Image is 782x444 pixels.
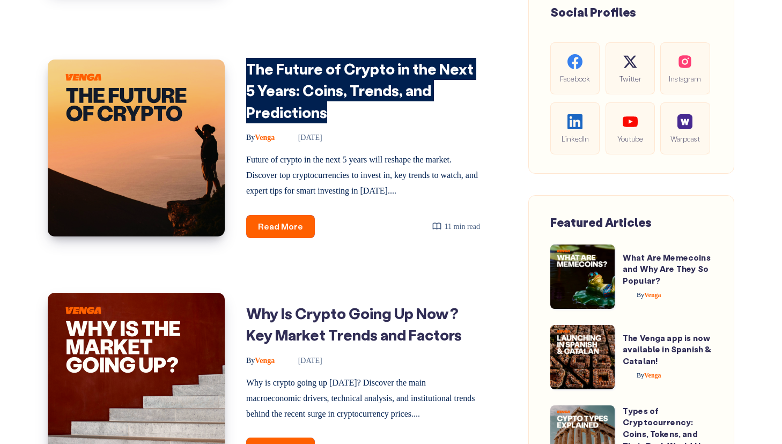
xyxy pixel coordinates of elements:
div: 11 min read [432,220,480,233]
a: Instagram [660,42,710,94]
span: By [637,372,644,379]
a: Read More [246,215,315,238]
a: Facebook [550,42,600,94]
span: By [246,134,255,142]
span: By [246,357,255,365]
span: Twitter [614,72,646,85]
a: Warpcast [660,102,710,154]
a: The Venga app is now available in Spanish & Catalan! [623,332,711,367]
a: Twitter [606,42,655,94]
span: LinkedIn [559,132,591,145]
span: Featured Articles [550,214,652,230]
a: ByVenga [623,372,661,379]
span: Venga [246,134,275,142]
a: Youtube [606,102,655,154]
span: Facebook [559,72,591,85]
time: [DATE] [283,357,322,365]
img: social-warpcast.e8a23a7ed3178af0345123c41633f860.png [677,114,692,129]
a: ByVenga [246,357,277,365]
a: Why Is Crypto Going Up Now? Key Market Trends and Factors [246,304,462,345]
span: Social Profiles [550,4,636,20]
p: Future of crypto in the next 5 years will reshape the market. Discover top cryptocurrencies to in... [246,152,480,198]
span: Instagram [669,72,701,85]
a: What Are Memecoins and Why Are They So Popular? [623,252,711,286]
a: LinkedIn [550,102,600,154]
span: Venga [637,372,661,379]
span: Warpcast [669,132,701,145]
span: Youtube [614,132,646,145]
img: Image of: The Future of Crypto in the Next 5 Years: Coins, Trends, and Predictions [48,60,225,236]
img: social-linkedin.be646fe421ccab3a2ad91cb58bdc9694.svg [567,114,582,129]
img: social-youtube.99db9aba05279f803f3e7a4a838dfb6c.svg [623,114,638,129]
span: Venga [246,357,275,365]
p: Why is crypto going up [DATE]? Discover the main macroeconomic drivers, technical analysis, and i... [246,375,480,421]
span: Venga [637,291,661,299]
a: ByVenga [246,134,277,142]
span: By [637,291,644,299]
a: ByVenga [623,291,661,299]
a: The Future of Crypto in the Next 5 Years: Coins, Trends, and Predictions [246,59,474,122]
time: [DATE] [283,134,322,142]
